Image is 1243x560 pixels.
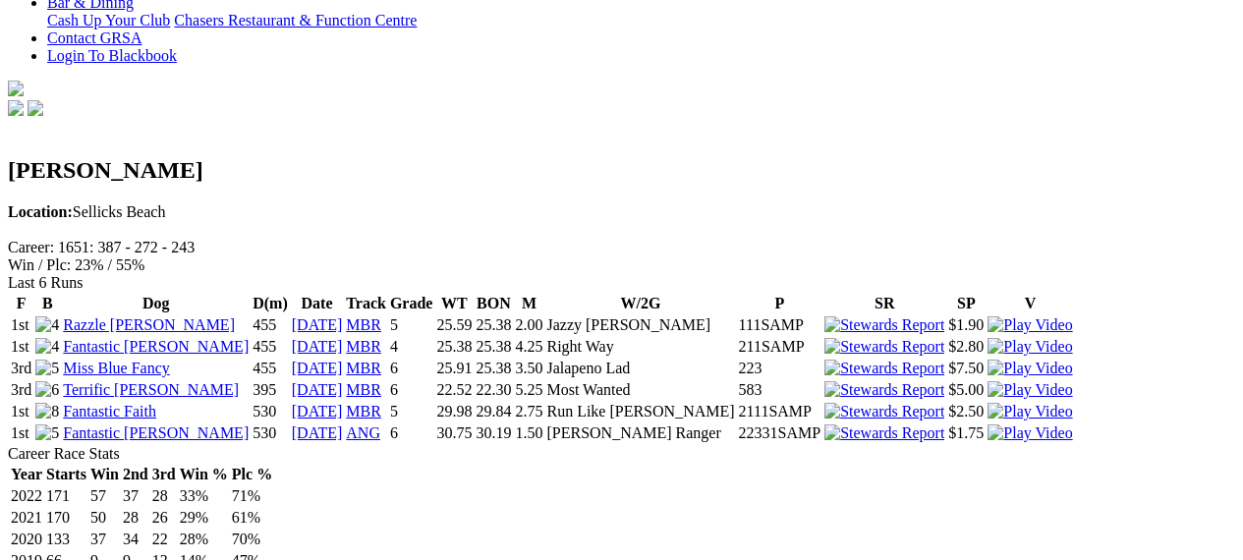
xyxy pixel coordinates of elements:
[47,12,1235,29] div: Bar & Dining
[47,47,177,64] a: Login To Blackbook
[514,359,543,378] td: 3.50
[252,315,289,335] td: 455
[8,157,1235,184] h2: [PERSON_NAME]
[475,402,512,421] td: 29.84
[988,360,1072,377] img: Play Video
[824,403,944,420] img: Stewards Report
[151,486,177,506] td: 28
[252,423,289,443] td: 530
[151,530,177,549] td: 22
[988,316,1072,334] img: Play Video
[824,360,944,377] img: Stewards Report
[475,294,512,313] th: BON
[435,315,473,335] td: 25.59
[988,316,1072,333] a: View replay
[63,424,249,441] a: Fantastic [PERSON_NAME]
[179,486,229,506] td: 33%
[10,402,32,421] td: 1st
[514,294,543,313] th: M
[514,423,543,443] td: 1.50
[45,486,87,506] td: 171
[292,316,343,333] a: [DATE]
[179,530,229,549] td: 28%
[292,360,343,376] a: [DATE]
[346,403,381,420] a: MBR
[122,486,149,506] td: 37
[514,315,543,335] td: 2.00
[63,403,156,420] a: Fantastic Faith
[291,294,344,313] th: Date
[346,338,381,355] a: MBR
[63,338,249,355] a: Fantastic [PERSON_NAME]
[389,423,434,443] td: 6
[947,359,985,378] td: $7.50
[62,294,250,313] th: Dog
[947,315,985,335] td: $1.90
[988,338,1072,355] a: View replay
[34,294,60,313] th: B
[545,337,735,357] td: Right Way
[10,294,32,313] th: F
[252,380,289,400] td: 395
[824,381,944,399] img: Stewards Report
[545,359,735,378] td: Jalapeno Lad
[122,465,149,484] th: 2nd
[231,508,273,528] td: 61%
[738,359,822,378] td: 223
[252,402,289,421] td: 530
[231,486,273,506] td: 71%
[947,337,985,357] td: $2.80
[28,100,43,116] img: twitter.svg
[346,381,381,398] a: MBR
[35,338,59,356] img: 4
[435,380,473,400] td: 22.52
[179,465,229,484] th: Win %
[988,381,1072,399] img: Play Video
[10,508,43,528] td: 2021
[389,380,434,400] td: 6
[8,81,24,96] img: logo-grsa-white.png
[545,423,735,443] td: [PERSON_NAME] Ranger
[35,360,59,377] img: 5
[231,465,273,484] th: Plc %
[63,316,235,333] a: Razzle [PERSON_NAME]
[10,337,32,357] td: 1st
[122,530,149,549] td: 34
[122,508,149,528] td: 28
[292,338,343,355] a: [DATE]
[824,424,944,442] img: Stewards Report
[35,381,59,399] img: 6
[151,508,177,528] td: 26
[8,203,73,220] b: Location:
[10,530,43,549] td: 2020
[389,294,434,313] th: Grade
[435,294,473,313] th: WT
[63,360,169,376] a: Miss Blue Fancy
[10,380,32,400] td: 3rd
[738,337,822,357] td: 211SAMP
[988,338,1072,356] img: Play Video
[10,315,32,335] td: 1st
[738,294,822,313] th: P
[947,402,985,421] td: $2.50
[8,274,1235,292] div: Last 6 Runs
[987,294,1073,313] th: V
[435,359,473,378] td: 25.91
[947,423,985,443] td: $1.75
[988,424,1072,442] img: Play Video
[545,315,735,335] td: Jazzy [PERSON_NAME]
[252,337,289,357] td: 455
[45,508,87,528] td: 170
[252,359,289,378] td: 455
[10,423,32,443] td: 1st
[988,403,1072,420] a: View replay
[738,315,822,335] td: 111SAMP
[89,530,120,549] td: 37
[475,315,512,335] td: 25.38
[346,360,381,376] a: MBR
[292,381,343,398] a: [DATE]
[345,294,387,313] th: Track
[824,338,944,356] img: Stewards Report
[346,316,381,333] a: MBR
[389,359,434,378] td: 6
